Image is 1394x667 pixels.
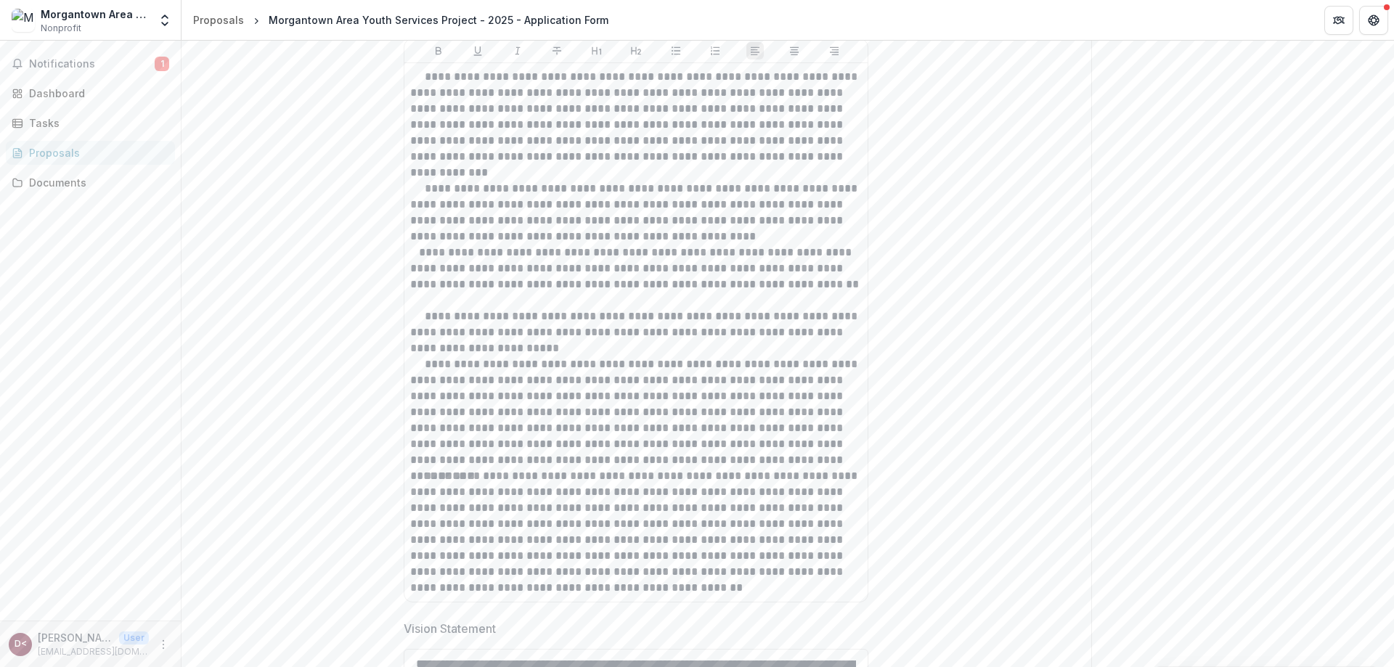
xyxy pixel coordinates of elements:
button: Notifications1 [6,52,175,75]
button: Heading 1 [588,42,606,60]
button: Strike [548,42,566,60]
button: Bullet List [667,42,685,60]
a: Proposals [6,141,175,165]
button: Heading 2 [627,42,645,60]
p: [EMAIL_ADDRESS][DOMAIN_NAME] [38,645,149,658]
span: Nonprofit [41,22,81,35]
div: Morgantown Area Youth Services Project [41,7,149,22]
div: Proposals [29,145,163,160]
p: [PERSON_NAME] <[EMAIL_ADDRESS][DOMAIN_NAME]> [38,630,113,645]
a: Proposals [187,9,250,30]
span: Notifications [29,58,155,70]
span: 1 [155,57,169,71]
div: Tasks [29,115,163,131]
img: Morgantown Area Youth Services Project [12,9,35,32]
button: Italicize [509,42,526,60]
button: Align Left [746,42,764,60]
div: Proposals [193,12,244,28]
button: Align Center [786,42,803,60]
p: Vision Statement [404,620,496,637]
p: User [119,631,149,645]
button: Get Help [1359,6,1388,35]
button: Ordered List [706,42,724,60]
button: Underline [469,42,486,60]
button: Align Right [826,42,843,60]
button: Partners [1324,6,1353,35]
button: More [155,636,172,653]
div: Dashboard [29,86,163,101]
a: Tasks [6,111,175,135]
a: Dashboard [6,81,175,105]
nav: breadcrumb [187,9,614,30]
a: Documents [6,171,175,195]
button: Bold [430,42,447,60]
div: Documents [29,175,163,190]
div: Morgantown Area Youth Services Project - 2025 - Application Form [269,12,608,28]
div: Danny Trejo <maysp160@gmail.com> [15,639,27,649]
button: Open entity switcher [155,6,175,35]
